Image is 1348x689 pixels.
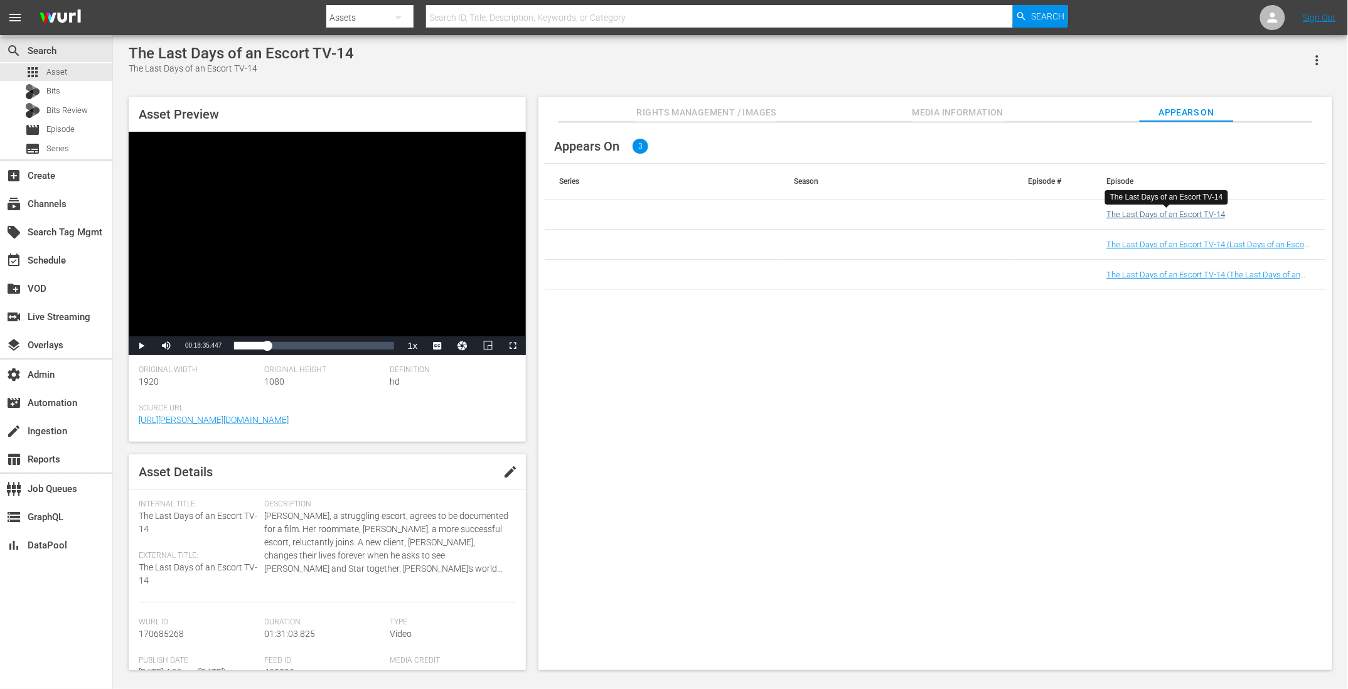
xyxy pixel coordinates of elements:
button: Fullscreen [501,336,526,355]
div: Progress Bar [234,342,393,350]
a: [URL][PERSON_NAME][DOMAIN_NAME] [139,415,289,425]
span: Original Width [139,365,258,375]
button: Playback Rate [400,336,425,355]
span: 01:31:03.825 [264,629,315,639]
span: Definition [390,365,509,375]
a: The Last Days of an Escort TV-14 [1106,210,1225,219]
span: Asset [46,66,67,78]
span: Duration [264,617,383,628]
span: Series [25,141,40,156]
a: Sign Out [1303,13,1336,23]
span: Description: [264,499,509,510]
span: Ingestion [6,424,21,439]
div: The Last Days of an Escort TV-14 [1110,192,1223,203]
span: Create [6,168,21,183]
span: 3 [633,139,648,154]
span: Channels [6,196,21,211]
span: Automation [6,395,21,410]
span: 1080 [264,377,284,387]
span: [DATE] 4:00 pm ( [DATE] ) [139,667,227,677]
span: 1920 [139,377,159,387]
span: Media Credit [390,656,509,666]
span: Media Information [911,105,1005,120]
span: [PERSON_NAME], a struggling escort, agrees to be documented for a film. Her roommate, [PERSON_NAM... [264,510,509,575]
button: Picture-in-Picture [476,336,501,355]
span: Asset Details [139,464,213,479]
span: Live Streaming [6,309,21,324]
span: Asset [25,65,40,80]
span: Video [390,629,412,639]
div: Bits Review [25,103,40,118]
span: 00:18:35.447 [185,342,222,349]
th: Episode # [1014,164,1092,199]
span: Search [1031,5,1064,28]
span: edit [503,464,518,479]
span: Source Url [139,403,510,414]
span: 428593 [264,667,294,677]
span: Search Tag Mgmt [6,225,21,240]
span: Episode [25,122,40,137]
span: Internal Title: [139,499,258,510]
span: Bits [46,85,60,97]
span: External Title: [139,551,258,561]
span: Original Height [264,365,383,375]
span: The Last Days of an Escort TV-14 [139,511,257,534]
span: Rights Management / Images [637,105,776,120]
div: The Last Days of an Escort TV-14 [129,45,354,62]
span: Overlays [6,338,21,353]
span: Type [390,617,509,628]
span: Bits Review [46,104,88,117]
span: Admin [6,367,21,382]
th: Episode [1091,164,1326,199]
span: Reports [6,452,21,467]
span: Job Queues [6,481,21,496]
span: 170685268 [139,629,184,639]
img: ans4CAIJ8jUAAAAAAAAAAAAAAAAAAAAAAAAgQb4GAAAAAAAAAAAAAAAAAAAAAAAAJMjXAAAAAAAAAAAAAAAAAAAAAAAAgAT5G... [30,3,90,33]
span: DataPool [6,538,21,553]
span: Asset Preview [139,107,219,122]
span: The Last Days of an Escort TV-14 [139,562,257,585]
button: Mute [154,336,179,355]
span: Appears On [555,139,620,154]
button: Captions [425,336,451,355]
div: The Last Days of an Escort TV-14 [129,62,354,75]
span: Appears On [1140,105,1234,120]
span: Feed ID [264,656,383,666]
span: hd [390,377,400,387]
span: Wurl Id [139,617,258,628]
span: Series [46,142,69,155]
th: Series [545,164,779,199]
button: Jump To Time [451,336,476,355]
th: Season [779,164,1014,199]
span: Publish Date [139,656,258,666]
button: Play [129,336,154,355]
button: edit [496,457,526,487]
a: The Last Days of an Escort TV-14 (Last Days of an Escort TV-14 #Samsung (VARIANT)) [1106,240,1309,259]
div: Video Player [129,132,526,355]
span: Search [6,43,21,58]
span: VOD [6,281,21,296]
button: Search [1013,5,1068,28]
span: Episode [46,123,75,136]
span: menu [8,10,23,25]
div: Bits [25,84,40,99]
span: GraphQL [6,510,21,525]
span: Schedule [6,253,21,268]
a: The Last Days of an Escort TV-14 (The Last Days of an Escort TV-14 #Roku (VARIANT)) [1106,270,1305,289]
